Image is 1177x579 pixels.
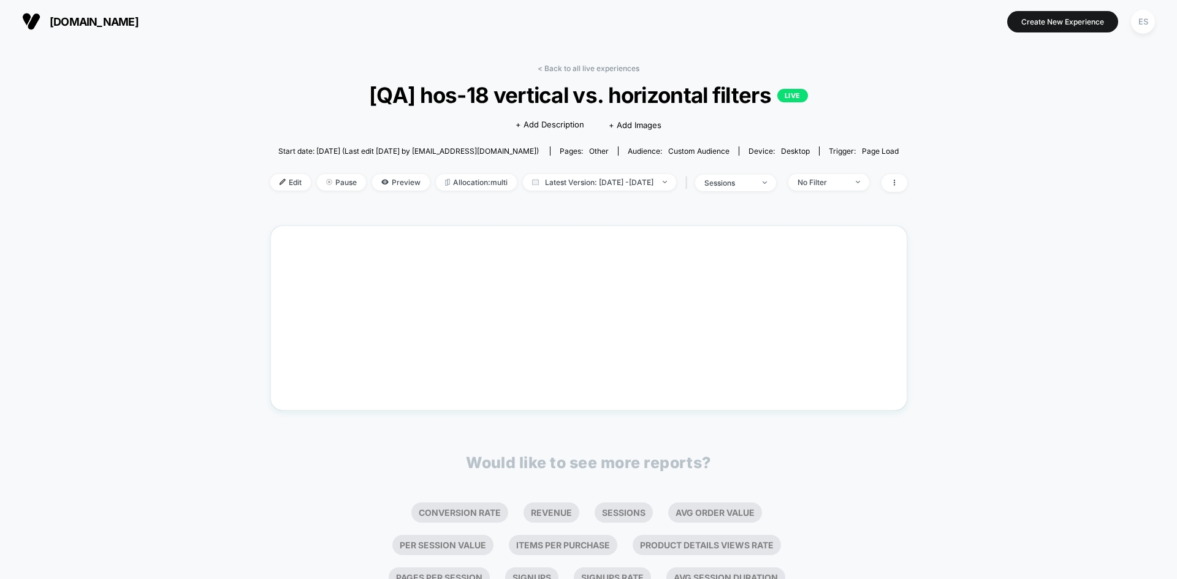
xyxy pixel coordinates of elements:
[22,12,40,31] img: Visually logo
[509,535,617,555] li: Items Per Purchase
[524,502,579,523] li: Revenue
[763,181,767,184] img: end
[50,15,139,28] span: [DOMAIN_NAME]
[781,146,810,156] span: desktop
[739,146,819,156] span: Device:
[668,502,762,523] li: Avg Order Value
[411,502,508,523] li: Conversion Rate
[668,146,729,156] span: Custom Audience
[798,178,847,187] div: No Filter
[302,82,875,108] span: [QA] hos-18 vertical vs. horizontal filters
[532,179,539,185] img: calendar
[663,181,667,183] img: end
[777,89,808,102] p: LIVE
[445,179,450,186] img: rebalance
[280,179,286,185] img: edit
[392,535,493,555] li: Per Session Value
[704,178,753,187] div: sessions
[326,179,332,185] img: end
[270,174,311,191] span: Edit
[372,174,430,191] span: Preview
[589,146,609,156] span: other
[1131,10,1155,34] div: ES
[278,146,539,156] span: Start date: [DATE] (Last edit [DATE] by [EMAIL_ADDRESS][DOMAIN_NAME])
[18,12,142,31] button: [DOMAIN_NAME]
[436,174,517,191] span: Allocation: multi
[516,119,584,131] span: + Add Description
[466,453,711,472] p: Would like to see more reports?
[628,146,729,156] div: Audience:
[538,64,639,73] a: < Back to all live experiences
[682,174,695,192] span: |
[523,174,676,191] span: Latest Version: [DATE] - [DATE]
[1007,11,1118,32] button: Create New Experience
[1127,9,1159,34] button: ES
[829,146,899,156] div: Trigger:
[609,120,661,130] span: + Add Images
[595,502,653,523] li: Sessions
[633,535,781,555] li: Product Details Views Rate
[560,146,609,156] div: Pages:
[856,181,860,183] img: end
[862,146,899,156] span: Page Load
[317,174,366,191] span: Pause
